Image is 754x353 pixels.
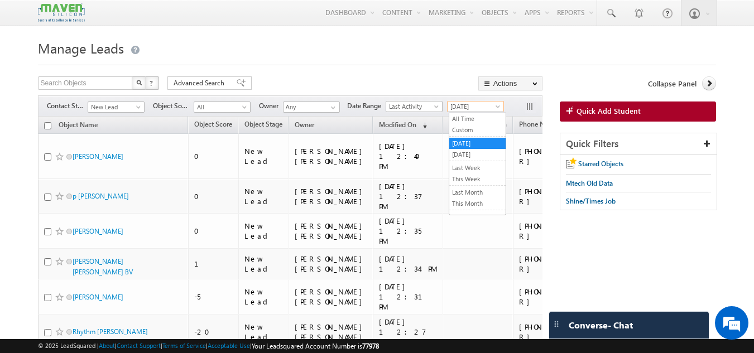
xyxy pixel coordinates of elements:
img: carter-drag [552,320,561,328]
span: Shine/Times Job [566,197,616,205]
span: Object Stage [244,120,282,128]
div: 0 [194,151,233,161]
a: Quick Add Student [560,101,717,122]
span: Modified On [379,120,416,129]
a: This Week [449,174,506,184]
a: Last Activity [386,101,443,112]
a: All Time [449,114,506,124]
input: Type to Search [283,101,340,113]
span: Mtech Old Data [566,179,613,187]
div: New Lead [244,146,284,166]
div: 0 [194,191,233,201]
a: Terms of Service [162,342,206,349]
div: [PHONE_NUMBER] [519,186,592,206]
span: Starred Objects [578,159,623,168]
a: [PERSON_NAME] [73,227,123,235]
a: Last Month [449,187,506,197]
div: New Lead [244,186,284,206]
a: Last Week [449,163,506,173]
a: Object Stage [239,118,288,133]
span: Manage Leads [38,39,124,57]
textarea: Type your message and hit 'Enter' [15,103,204,264]
span: Converse - Chat [569,320,633,330]
ul: [DATE] [449,113,506,215]
span: Phone Number [519,120,564,128]
a: [DATE] [447,101,504,112]
a: Show All Items [325,102,339,113]
div: [DATE] 12:31 PM [379,282,438,312]
span: Owner [259,101,283,111]
div: New Lead [244,254,284,274]
a: All [194,101,251,113]
div: [PERSON_NAME] [PERSON_NAME] [295,221,368,241]
div: [PHONE_NUMBER] [519,287,592,307]
div: 0 [194,226,233,236]
div: [PHONE_NUMBER] [519,254,592,274]
span: New Lead [88,102,141,112]
a: [PERSON_NAME] [PERSON_NAME] BV [73,257,133,276]
input: Check all records [44,122,51,129]
span: Object Score [194,120,232,128]
a: Rhythm [PERSON_NAME] [73,327,148,336]
a: [DATE] [449,149,506,159]
div: [PHONE_NUMBER] [519,146,592,166]
span: Your Leadsquared Account Number is [252,342,379,350]
div: Minimize live chat window [183,6,210,32]
div: [DATE] 12:27 PM [379,317,438,347]
a: [PERSON_NAME] [73,293,123,301]
span: All [194,102,247,112]
div: New Lead [244,287,284,307]
span: Object Source [153,101,194,111]
button: Actions [478,76,542,90]
div: [PERSON_NAME] [PERSON_NAME] [295,186,368,206]
a: Object Score [189,118,238,133]
a: Course Interested In [443,118,512,133]
em: Start Chat [152,274,203,289]
div: [PHONE_NUMBER] [519,221,592,241]
span: ? [150,78,155,88]
img: Custom Logo [38,3,85,22]
div: Quick Filters [560,133,717,155]
div: [PHONE_NUMBER] [519,322,592,342]
a: Object Name [53,119,103,133]
span: Owner [295,120,314,129]
a: Acceptable Use [208,342,250,349]
span: Last Activity [386,101,439,112]
div: New Lead [244,221,284,241]
div: [PERSON_NAME] [PERSON_NAME] [295,254,368,274]
div: -20 [194,327,233,337]
span: 77978 [362,342,379,350]
a: [DATE] [449,138,506,148]
a: Modified On (sorted descending) [373,118,433,133]
span: (sorted descending) [418,121,427,130]
a: Phone Number [513,118,570,133]
div: [DATE] 12:35 PM [379,216,438,246]
a: Custom [449,125,506,135]
a: Last Year [449,212,506,222]
img: Search [136,80,142,85]
a: [PERSON_NAME] [73,152,123,161]
div: [DATE] 12:40 PM [379,141,438,171]
img: d_60004797649_company_0_60004797649 [19,59,47,73]
div: -5 [194,292,233,302]
span: Quick Add Student [577,106,641,116]
div: New Lead [244,322,284,342]
div: [PERSON_NAME] [PERSON_NAME] [295,287,368,307]
div: [PERSON_NAME] [PERSON_NAME] [295,322,368,342]
button: ? [146,76,159,90]
div: [DATE] 12:37 PM [379,181,438,211]
span: [DATE] [448,101,501,112]
span: Contact Stage [47,101,88,111]
div: [PERSON_NAME] [PERSON_NAME] [295,146,368,166]
a: Contact Support [117,342,161,349]
span: © 2025 LeadSquared | | | | | [38,341,379,351]
div: [DATE] 12:34 PM [379,254,438,274]
span: Advanced Search [174,78,228,88]
a: This Month [449,199,506,209]
span: Collapse Panel [648,79,697,89]
a: New Lead [88,101,145,113]
div: Chat with us now [58,59,188,73]
div: 1 [194,259,233,269]
a: p [PERSON_NAME] [73,192,129,200]
a: About [99,342,115,349]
